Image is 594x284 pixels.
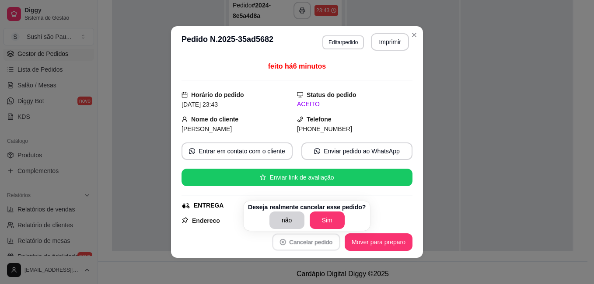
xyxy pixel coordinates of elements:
div: ENTREGA [194,201,224,210]
span: [PHONE_NUMBER] [297,125,352,132]
span: phone [297,116,303,122]
button: Imprimir [371,33,409,51]
span: [PERSON_NAME] [182,125,232,132]
button: close-circleCancelar pedido [272,234,340,251]
span: whats-app [314,148,320,154]
button: starEnviar link de avaliação [182,169,412,186]
strong: Endereço [192,217,220,224]
strong: Status do pedido [307,91,356,98]
strong: Nome do cliente [191,116,238,123]
button: Mover para preparo [345,233,412,251]
button: não [269,211,304,229]
span: pushpin [182,217,189,224]
p: Deseja realmente cancelar esse pedido? [248,203,366,211]
button: Editarpedido [322,35,364,49]
span: star [260,174,266,180]
strong: Horário do pedido [191,91,244,98]
span: calendar [182,92,188,98]
button: whats-appEnviar pedido ao WhatsApp [301,142,412,160]
button: Close [407,28,421,42]
span: [DATE] 23:43 [182,101,218,108]
span: close-circle [280,239,286,245]
div: ACEITO [297,100,412,109]
span: desktop [297,92,303,98]
span: feito há 6 minutos [268,62,326,70]
span: user [182,116,188,122]
button: Sim [310,211,345,229]
h3: Pedido N. 2025-35ad5682 [182,33,273,51]
span: whats-app [189,148,195,154]
button: whats-appEntrar em contato com o cliente [182,142,293,160]
strong: Telefone [307,116,332,123]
